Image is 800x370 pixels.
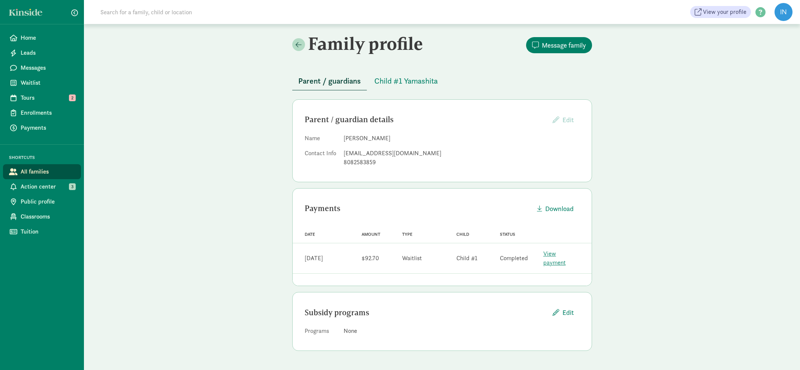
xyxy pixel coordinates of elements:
div: None [344,327,580,336]
span: 2 [69,94,76,101]
button: Parent / guardians [292,72,367,90]
span: Waitlist [21,78,75,87]
span: View your profile [703,7,746,16]
a: All families [3,164,81,179]
button: Child #1 Yamashita [368,72,444,90]
a: Home [3,30,81,45]
iframe: Chat Widget [763,334,800,370]
span: Classrooms [21,212,75,221]
a: Waitlist [3,75,81,90]
a: View your profile [690,6,751,18]
div: 8082583859 [344,158,580,167]
a: Enrollments [3,105,81,120]
input: Search for a family, child or location [96,4,306,19]
a: Public profile [3,194,81,209]
span: Payments [21,123,75,132]
span: Public profile [21,197,75,206]
span: Enrollments [21,108,75,117]
span: Edit [562,115,574,124]
a: Payments [3,120,81,135]
div: Subsidy programs [305,307,547,319]
span: Leads [21,48,75,57]
dd: [PERSON_NAME] [344,134,580,143]
span: Tuition [21,227,75,236]
a: Action center 3 [3,179,81,194]
h2: Family profile [292,33,441,54]
a: Tours 2 [3,90,81,105]
a: Messages [3,60,81,75]
div: Payments [305,202,531,214]
dt: Contact Info [305,149,338,170]
dt: Programs [305,327,338,339]
button: Message family [526,37,592,53]
span: All families [21,167,75,176]
div: Completed [500,254,528,263]
span: Home [21,33,75,42]
div: Parent / guardian details [305,114,547,126]
a: View payment [543,250,566,267]
span: Tours [21,93,75,102]
button: Edit [547,304,580,321]
button: Edit [547,112,580,128]
button: Download [531,201,580,217]
a: Tuition [3,224,81,239]
span: Child [456,232,469,237]
span: 3 [69,183,76,190]
span: Edit [562,307,574,318]
div: $92.70 [362,254,379,263]
span: Action center [21,182,75,191]
a: Child #1 Yamashita [368,77,444,85]
span: Date [305,232,315,237]
span: Amount [362,232,380,237]
div: Waitlist [402,254,422,263]
span: Child #1 Yamashita [374,75,438,87]
div: [DATE] [305,254,323,263]
a: Parent / guardians [292,77,367,85]
span: Type [402,232,413,237]
div: Child #1 [456,254,477,263]
span: Message family [542,40,586,50]
span: Messages [21,63,75,72]
span: Download [545,204,574,214]
span: Status [500,232,515,237]
a: Classrooms [3,209,81,224]
div: [EMAIL_ADDRESS][DOMAIN_NAME] [344,149,580,158]
span: Parent / guardians [298,75,361,87]
dt: Name [305,134,338,146]
a: Leads [3,45,81,60]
